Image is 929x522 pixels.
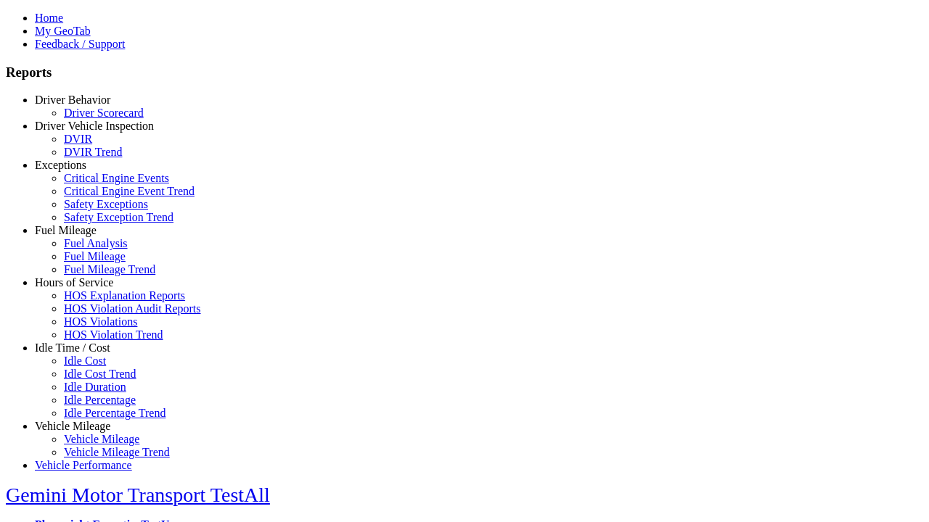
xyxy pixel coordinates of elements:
[64,146,122,158] a: DVIR Trend
[64,328,163,341] a: HOS Violation Trend
[64,446,170,458] a: Vehicle Mileage Trend
[35,341,110,354] a: Idle Time / Cost
[35,420,110,432] a: Vehicle Mileage
[64,407,165,419] a: Idle Percentage Trend
[64,289,185,302] a: HOS Explanation Reports
[64,211,173,223] a: Safety Exception Trend
[35,38,125,50] a: Feedback / Support
[64,315,137,328] a: HOS Violations
[35,120,154,132] a: Driver Vehicle Inspection
[35,459,132,471] a: Vehicle Performance
[35,224,97,236] a: Fuel Mileage
[64,381,126,393] a: Idle Duration
[64,133,92,145] a: DVIR
[35,94,110,106] a: Driver Behavior
[64,368,136,380] a: Idle Cost Trend
[35,276,113,289] a: Hours of Service
[64,250,126,262] a: Fuel Mileage
[64,302,201,315] a: HOS Violation Audit Reports
[6,65,923,80] h3: Reports
[35,159,86,171] a: Exceptions
[35,25,91,37] a: My GeoTab
[64,172,169,184] a: Critical Engine Events
[64,394,136,406] a: Idle Percentage
[6,484,270,506] a: Gemini Motor Transport TestAll
[64,433,139,445] a: Vehicle Mileage
[64,355,106,367] a: Idle Cost
[64,107,144,119] a: Driver Scorecard
[35,12,63,24] a: Home
[64,198,148,210] a: Safety Exceptions
[64,263,155,275] a: Fuel Mileage Trend
[64,185,195,197] a: Critical Engine Event Trend
[64,237,128,249] a: Fuel Analysis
